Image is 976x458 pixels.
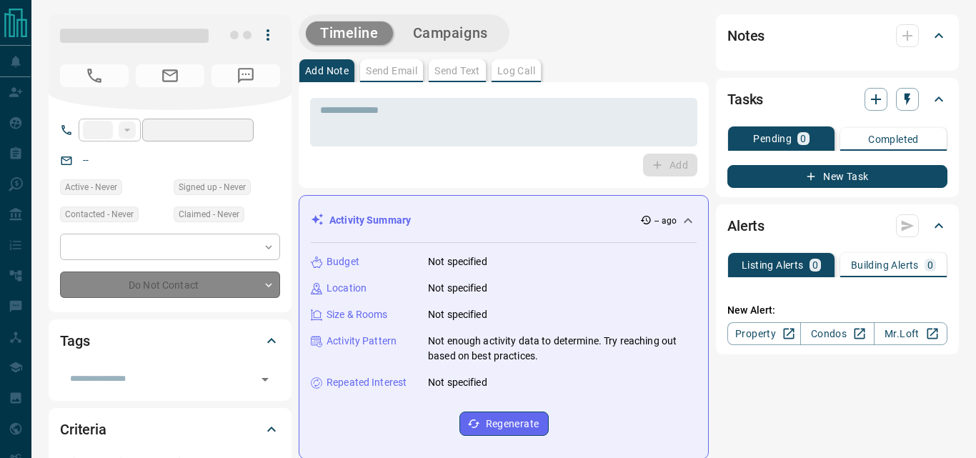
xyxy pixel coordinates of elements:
[727,19,947,53] div: Notes
[179,207,239,221] span: Claimed - Never
[136,64,204,87] span: No Email
[311,207,697,234] div: Activity Summary-- ago
[327,281,367,296] p: Location
[800,134,806,144] p: 0
[60,329,89,352] h2: Tags
[753,134,792,144] p: Pending
[654,214,677,227] p: -- ago
[428,375,487,390] p: Not specified
[65,180,117,194] span: Active - Never
[727,82,947,116] div: Tasks
[727,209,947,243] div: Alerts
[306,21,393,45] button: Timeline
[329,213,411,228] p: Activity Summary
[327,307,388,322] p: Size & Rooms
[327,334,397,349] p: Activity Pattern
[60,272,280,298] div: Do Not Contact
[727,165,947,188] button: New Task
[428,307,487,322] p: Not specified
[727,322,801,345] a: Property
[211,64,280,87] span: No Number
[874,322,947,345] a: Mr.Loft
[742,260,804,270] p: Listing Alerts
[179,180,246,194] span: Signed up - Never
[255,369,275,389] button: Open
[327,254,359,269] p: Budget
[60,324,280,358] div: Tags
[727,24,765,47] h2: Notes
[60,64,129,87] span: No Number
[399,21,502,45] button: Campaigns
[727,214,765,237] h2: Alerts
[927,260,933,270] p: 0
[327,375,407,390] p: Repeated Interest
[305,66,349,76] p: Add Note
[428,281,487,296] p: Not specified
[727,88,763,111] h2: Tasks
[800,322,874,345] a: Condos
[812,260,818,270] p: 0
[428,334,697,364] p: Not enough activity data to determine. Try reaching out based on best practices.
[727,303,947,318] p: New Alert:
[83,154,89,166] a: --
[65,207,134,221] span: Contacted - Never
[60,412,280,447] div: Criteria
[868,134,919,144] p: Completed
[851,260,919,270] p: Building Alerts
[459,412,549,436] button: Regenerate
[60,418,106,441] h2: Criteria
[428,254,487,269] p: Not specified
